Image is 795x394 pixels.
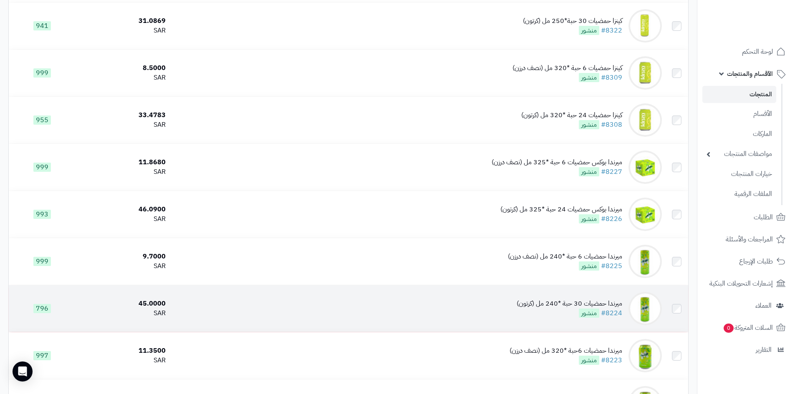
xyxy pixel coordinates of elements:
[79,205,166,214] div: 46.0900
[79,356,166,365] div: SAR
[79,346,166,356] div: 11.3500
[702,185,776,203] a: الملفات الرقمية
[709,278,773,289] span: إشعارات التحويلات البنكية
[512,63,622,73] div: كينزا حمضيات 6 حبة *320 مل (نصف درزن)
[702,207,790,227] a: الطلبات
[727,68,773,80] span: الأقسام والمنتجات
[79,167,166,177] div: SAR
[33,115,51,125] span: 955
[579,309,599,318] span: منشور
[755,300,772,311] span: العملاء
[579,26,599,35] span: منشور
[79,63,166,73] div: 8.5000
[702,86,776,103] a: المنتجات
[79,261,166,271] div: SAR
[723,322,773,334] span: السلات المتروكة
[601,25,622,35] a: #8322
[510,346,622,356] div: ميرندا حمضيات 6حبة *320 مل (نصف درزن)
[702,42,790,62] a: لوحة التحكم
[628,198,662,231] img: ميرندا بوكس حمضيات 24 حبة *325 مل (كرتون)
[79,158,166,167] div: 11.8680
[739,256,773,267] span: طلبات الإرجاع
[726,233,773,245] span: المراجعات والأسئلة
[521,110,622,120] div: كينزا حمضيات 24 حبة *320 مل (كرتون)
[702,145,776,163] a: مواصفات المنتجات
[579,214,599,223] span: منشور
[79,120,166,130] div: SAR
[601,167,622,177] a: #8227
[702,229,790,249] a: المراجعات والأسئلة
[79,73,166,83] div: SAR
[754,211,773,223] span: الطلبات
[33,351,51,360] span: 997
[523,16,622,26] div: كينزا حمضيات 30 حبة*250 مل (كرتون)
[628,151,662,184] img: ميرندا بوكس حمضيات 6 حبة *325 مل (نصف درزن)
[601,214,622,224] a: #8226
[702,318,790,338] a: السلات المتروكة0
[756,344,772,356] span: التقارير
[517,299,622,309] div: ميرندا حمضيات 30 حبة *240 مل (كرتون)
[702,251,790,271] a: طلبات الإرجاع
[702,296,790,316] a: العملاء
[579,120,599,129] span: منشور
[702,165,776,183] a: خيارات المنتجات
[79,309,166,318] div: SAR
[500,205,622,214] div: ميرندا بوكس حمضيات 24 حبة *325 مل (كرتون)
[33,68,51,78] span: 999
[79,110,166,120] div: 33.4783
[601,355,622,365] a: #8223
[33,21,51,30] span: 941
[33,210,51,219] span: 993
[579,167,599,176] span: منشور
[33,304,51,313] span: 796
[702,125,776,143] a: الماركات
[33,163,51,172] span: 999
[79,252,166,261] div: 9.7000
[492,158,622,167] div: ميرندا بوكس حمضيات 6 حبة *325 مل (نصف درزن)
[33,257,51,266] span: 999
[601,308,622,318] a: #8224
[628,103,662,137] img: كينزا حمضيات 24 حبة *320 مل (كرتون)
[79,299,166,309] div: 45.0000
[628,339,662,372] img: ميرندا حمضيات 6حبة *320 مل (نصف درزن)
[79,214,166,224] div: SAR
[628,9,662,43] img: كينزا حمضيات 30 حبة*250 مل (كرتون)
[79,26,166,35] div: SAR
[702,105,776,123] a: الأقسام
[579,356,599,365] span: منشور
[628,56,662,90] img: كينزا حمضيات 6 حبة *320 مل (نصف درزن)
[13,361,33,381] div: Open Intercom Messenger
[628,245,662,278] img: ميرندا حمضيات 6 حبة *240 مل (نصف درزن)
[742,46,773,58] span: لوحة التحكم
[702,340,790,360] a: التقارير
[724,324,734,333] span: 0
[702,274,790,294] a: إشعارات التحويلات البنكية
[508,252,622,261] div: ميرندا حمضيات 6 حبة *240 مل (نصف درزن)
[601,120,622,130] a: #8308
[579,261,599,271] span: منشور
[601,73,622,83] a: #8309
[579,73,599,82] span: منشور
[628,292,662,325] img: ميرندا حمضيات 30 حبة *240 مل (كرتون)
[601,261,622,271] a: #8225
[79,16,166,26] div: 31.0869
